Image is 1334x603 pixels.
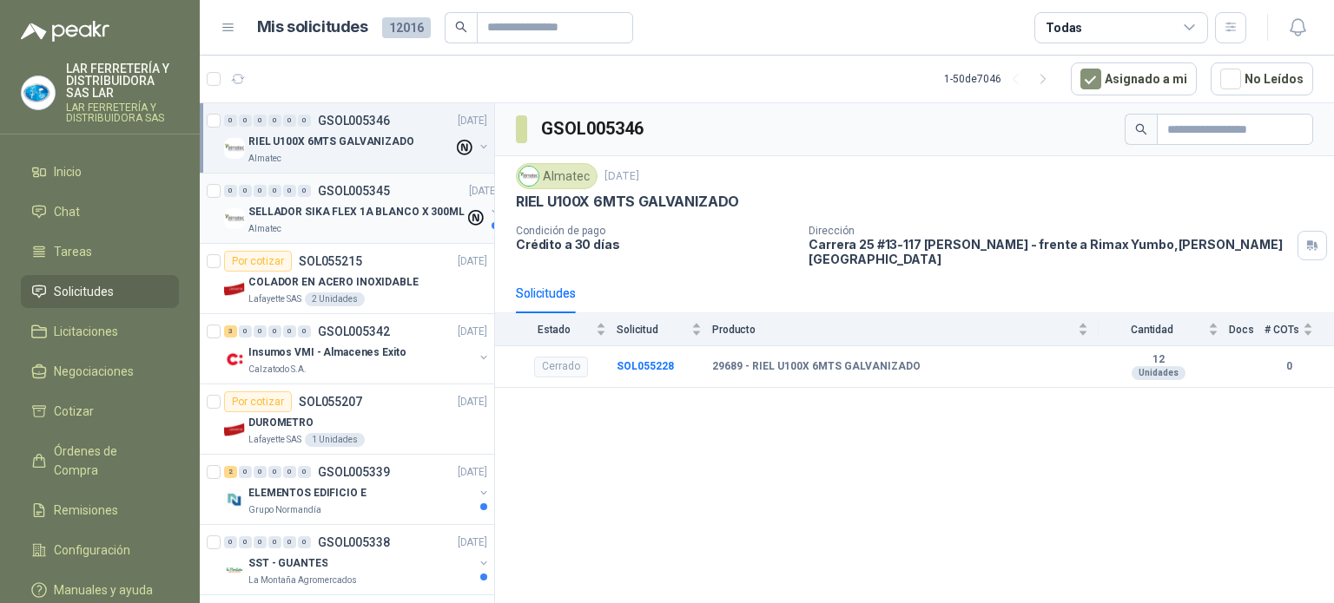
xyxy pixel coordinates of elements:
span: Solicitudes [54,282,114,301]
a: Remisiones [21,494,179,527]
div: 0 [239,466,252,478]
a: 0 0 0 0 0 0 GSOL005338[DATE] Company LogoSST - GUANTESLa Montaña Agromercados [224,532,491,587]
a: 0 0 0 0 0 0 GSOL005346[DATE] Company LogoRIEL U100X 6MTS GALVANIZADOAlmatec [224,110,491,166]
th: Estado [495,313,617,345]
div: 0 [268,115,281,127]
img: Company Logo [224,279,245,299]
p: Crédito a 30 días [516,237,795,252]
span: Tareas [54,242,92,261]
a: Configuración [21,534,179,567]
div: 0 [254,115,267,127]
p: DUROMETRO [248,415,314,431]
p: SOL055215 [299,255,362,267]
p: LAR FERRETERÍA Y DISTRIBUIDORA SAS LAR [66,62,179,99]
p: Insumos VMI - Almacenes Exito [248,344,406,361]
span: Órdenes de Compra [54,442,162,480]
p: RIEL U100X 6MTS GALVANIZADO [516,193,739,211]
a: Órdenes de Compra [21,435,179,487]
div: 0 [268,185,281,197]
img: Company Logo [22,76,55,109]
div: 0 [268,536,281,548]
p: Dirección [809,225,1291,237]
div: 0 [224,536,237,548]
p: GSOL005338 [318,536,390,548]
p: [DATE] [469,183,499,200]
div: Cerrado [534,357,588,377]
span: search [1135,123,1147,135]
p: Calzatodo S.A. [248,363,307,377]
div: 1 Unidades [305,433,365,447]
a: 3 0 0 0 0 0 GSOL005342[DATE] Company LogoInsumos VMI - Almacenes ExitoCalzatodo S.A. [224,321,491,377]
p: [DATE] [458,253,487,270]
div: 0 [239,536,252,548]
div: 0 [239,185,252,197]
div: 0 [254,466,267,478]
img: Company Logo [224,349,245,370]
p: RIEL U100X 6MTS GALVANIZADO [248,134,414,150]
div: 0 [283,115,296,127]
p: [DATE] [458,394,487,410]
div: 0 [283,325,296,338]
p: Lafayette SAS [248,433,301,447]
div: Unidades [1132,366,1185,380]
div: 0 [283,536,296,548]
th: Producto [712,313,1099,345]
div: Todas [1046,18,1082,37]
b: 0 [1265,358,1313,375]
span: Producto [712,324,1074,336]
h3: GSOL005346 [541,115,646,142]
span: Configuración [54,541,130,560]
button: Asignado a mi [1071,62,1197,95]
span: Solicitud [617,324,688,336]
span: Manuales y ayuda [54,580,153,600]
span: # COTs [1265,324,1299,336]
p: SST - GUANTES [248,555,327,572]
span: 12016 [382,17,431,38]
p: SELLADOR SIKA FLEX 1A BLANCO X 300ML [248,204,465,220]
div: 0 [254,185,267,197]
span: Estado [516,324,592,336]
th: Cantidad [1099,313,1229,345]
div: 0 [298,466,311,478]
th: Solicitud [617,313,712,345]
th: Docs [1229,313,1265,345]
div: 2 Unidades [305,292,365,306]
p: [DATE] [604,168,639,185]
div: Almatec [516,163,598,189]
a: Cotizar [21,395,179,428]
div: 0 [298,115,311,127]
div: 0 [239,325,252,338]
button: No Leídos [1211,62,1313,95]
img: Company Logo [224,138,245,159]
div: 0 [283,185,296,197]
a: Licitaciones [21,315,179,348]
span: Inicio [54,162,82,181]
div: 3 [224,325,237,338]
p: [DATE] [458,324,487,340]
p: SOL055207 [299,396,362,408]
div: 0 [254,325,267,338]
span: Licitaciones [54,322,118,341]
b: SOL055228 [617,360,674,372]
p: Lafayette SAS [248,292,301,306]
a: Negociaciones [21,355,179,388]
p: La Montaña Agromercados [248,574,357,587]
div: 0 [298,536,311,548]
div: 0 [224,185,237,197]
p: Carrera 25 #13-117 [PERSON_NAME] - frente a Rimax Yumbo , [PERSON_NAME][GEOGRAPHIC_DATA] [809,237,1291,266]
a: Solicitudes [21,275,179,308]
a: Chat [21,195,179,228]
b: 12 [1099,353,1218,367]
div: 0 [224,115,237,127]
img: Company Logo [519,167,538,186]
div: 0 [239,115,252,127]
img: Logo peakr [21,21,109,42]
p: GSOL005339 [318,466,390,478]
a: Tareas [21,235,179,268]
p: COLADOR EN ACERO INOXIDABLE [248,274,419,291]
div: 0 [283,466,296,478]
div: 0 [298,325,311,338]
p: [DATE] [458,534,487,551]
a: Inicio [21,155,179,188]
a: 2 0 0 0 0 0 GSOL005339[DATE] Company LogoELEMENTOS EDIFICIO EGrupo Normandía [224,462,491,517]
